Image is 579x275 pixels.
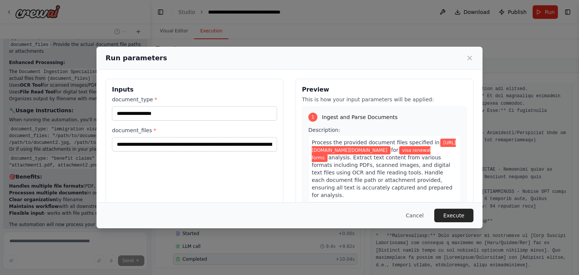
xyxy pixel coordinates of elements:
[312,146,430,162] span: Variable: document_type
[308,113,317,122] div: 1
[312,154,452,198] span: analysis. Extract text content from various formats including PDFs, scanned images, and digital t...
[112,96,277,103] label: document_type
[302,85,467,94] h3: Preview
[400,209,430,222] button: Cancel
[312,139,440,145] span: Process the provided document files specified in
[302,96,467,103] p: This is how your input parameters will be applied:
[434,209,473,222] button: Execute
[308,127,340,133] span: Description:
[106,53,167,63] h2: Run parameters
[322,113,398,121] span: Ingest and Parse Documents
[112,127,277,134] label: document_files
[112,85,277,94] h3: Inputs
[312,139,456,154] span: Variable: document_files
[391,147,398,153] span: for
